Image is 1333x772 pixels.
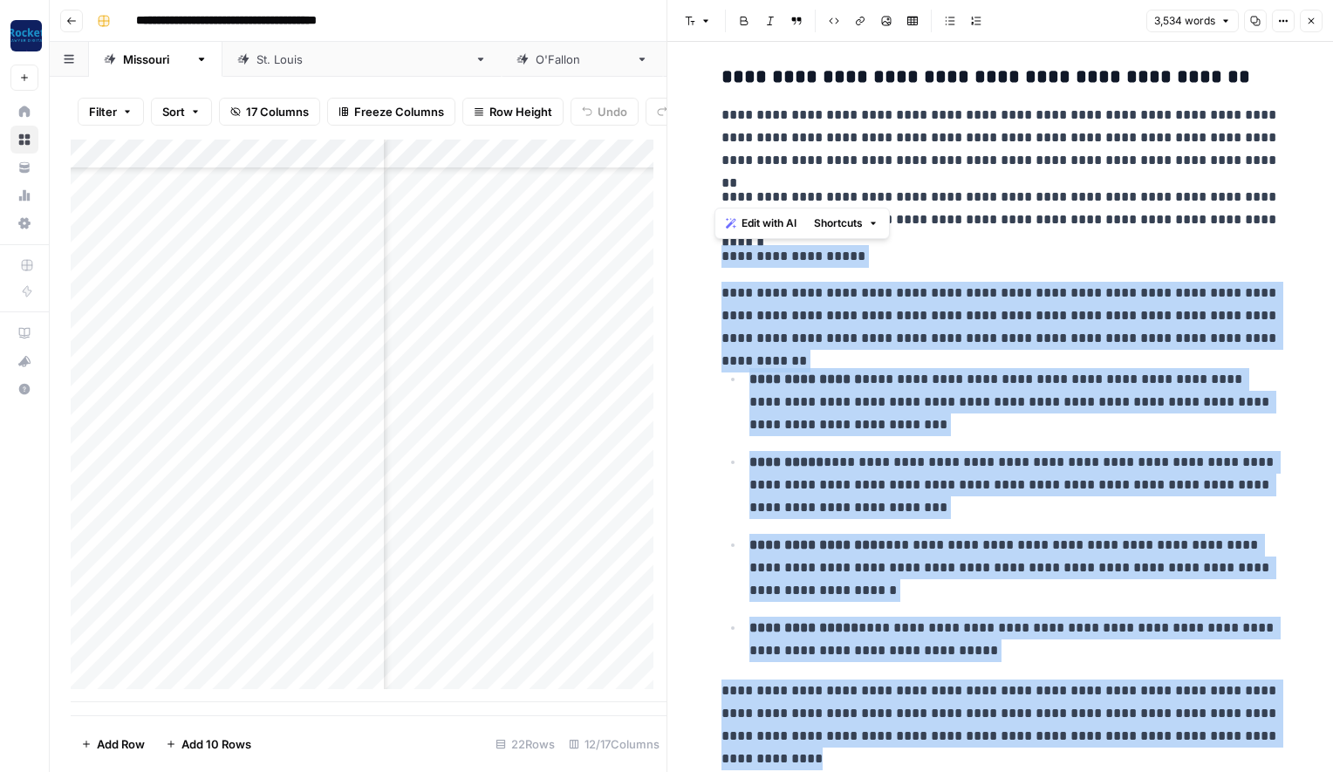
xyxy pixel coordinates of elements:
[536,51,629,68] div: [PERSON_NAME]
[155,730,262,758] button: Add 10 Rows
[489,103,552,120] span: Row Height
[10,209,38,237] a: Settings
[10,375,38,403] button: Help + Support
[814,215,863,231] span: Shortcuts
[489,730,562,758] div: 22 Rows
[327,98,455,126] button: Freeze Columns
[10,154,38,181] a: Your Data
[71,730,155,758] button: Add Row
[181,735,251,753] span: Add 10 Rows
[89,42,222,77] a: [US_STATE]
[10,14,38,58] button: Workspace: Rocket Pilots
[1146,10,1239,32] button: 3,534 words
[719,212,803,235] button: Edit with AI
[598,103,627,120] span: Undo
[1154,13,1215,29] span: 3,534 words
[462,98,564,126] button: Row Height
[256,51,468,68] div: [GEOGRAPHIC_DATA][PERSON_NAME]
[10,98,38,126] a: Home
[219,98,320,126] button: 17 Columns
[10,319,38,347] a: AirOps Academy
[246,103,309,120] span: 17 Columns
[10,181,38,209] a: Usage
[807,212,885,235] button: Shortcuts
[571,98,639,126] button: Undo
[10,347,38,375] button: What's new?
[11,348,38,374] div: What's new?
[97,735,145,753] span: Add Row
[10,126,38,154] a: Browse
[123,51,188,68] div: [US_STATE]
[162,103,185,120] span: Sort
[354,103,444,120] span: Freeze Columns
[10,20,42,51] img: Rocket Pilots Logo
[742,215,796,231] span: Edit with AI
[562,730,666,758] div: 12/17 Columns
[78,98,144,126] button: Filter
[151,98,212,126] button: Sort
[222,42,502,77] a: [GEOGRAPHIC_DATA][PERSON_NAME]
[502,42,663,77] a: [PERSON_NAME]
[89,103,117,120] span: Filter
